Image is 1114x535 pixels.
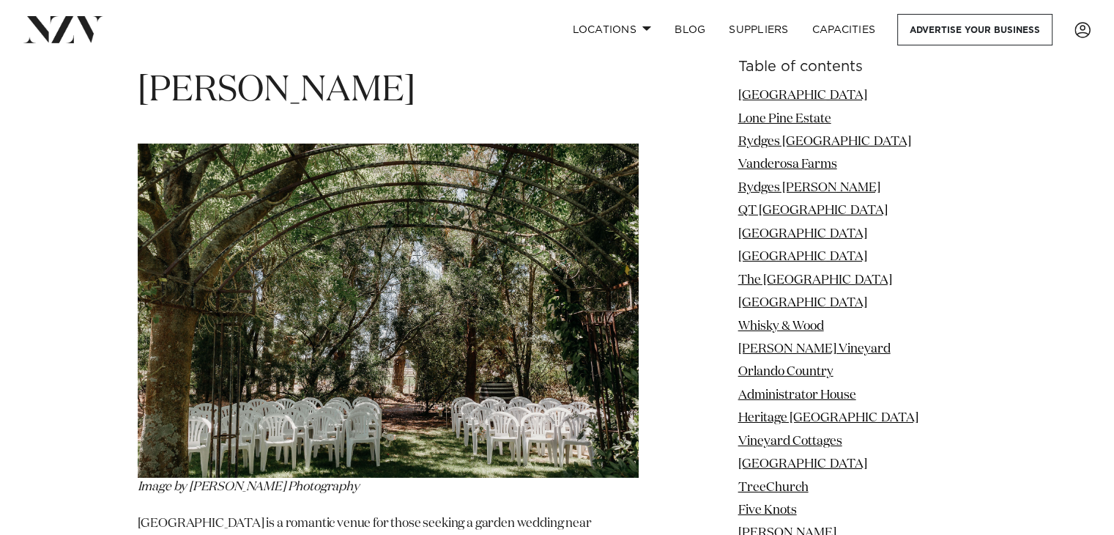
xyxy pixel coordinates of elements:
[738,366,833,378] a: Orlando Country
[23,16,103,43] img: nzv-logo.png
[138,73,415,108] span: [PERSON_NAME]
[738,320,824,332] a: Whisky & Wood
[738,204,888,217] a: QT [GEOGRAPHIC_DATA]
[738,112,831,125] a: Lone Pine Estate
[738,158,837,171] a: Vanderosa Farms
[738,389,856,402] a: Administrator House
[738,182,880,194] a: Rydges [PERSON_NAME]
[738,435,842,448] a: Vineyard Cottages
[738,343,891,355] a: [PERSON_NAME] Vineyard
[897,14,1052,45] a: Advertise your business
[738,89,867,102] a: [GEOGRAPHIC_DATA]
[738,458,867,471] a: [GEOGRAPHIC_DATA]
[738,251,867,263] a: [GEOGRAPHIC_DATA]
[560,14,663,45] a: Locations
[738,481,809,493] a: TreeChurch
[717,14,800,45] a: SUPPLIERS
[663,14,717,45] a: BLOG
[801,14,888,45] a: Capacities
[738,228,867,240] a: [GEOGRAPHIC_DATA]
[738,297,867,309] a: [GEOGRAPHIC_DATA]
[738,274,892,287] a: The [GEOGRAPHIC_DATA]
[138,304,639,493] span: Image by [PERSON_NAME] Photography
[738,59,977,75] h6: Table of contents
[738,412,918,424] a: Heritage [GEOGRAPHIC_DATA]
[738,504,797,517] a: Five Knots
[738,136,911,148] a: Rydges [GEOGRAPHIC_DATA]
